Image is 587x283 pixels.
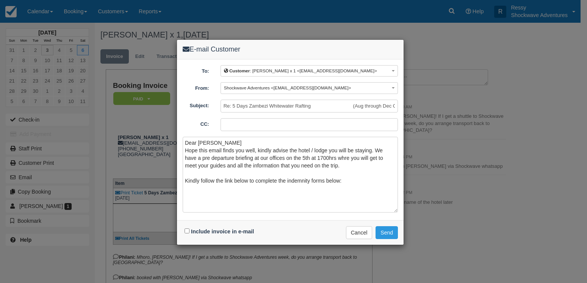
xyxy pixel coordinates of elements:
[221,65,398,77] button: Customer: [PERSON_NAME] x 1 <[EMAIL_ADDRESS][DOMAIN_NAME]>
[346,226,373,239] button: Cancel
[229,68,250,73] b: Customer
[177,65,215,75] label: To:
[177,82,215,92] label: From:
[177,100,215,109] label: Subject:
[224,68,377,73] span: : [PERSON_NAME] x 1 <[EMAIL_ADDRESS][DOMAIN_NAME]>
[191,228,254,235] label: Include invoice in e-mail
[177,118,215,128] label: CC:
[221,82,398,94] button: Shockwave Adventures <[EMAIL_ADDRESS][DOMAIN_NAME]>
[376,226,398,239] button: Send
[224,85,351,90] span: Shockwave Adventures <[EMAIL_ADDRESS][DOMAIN_NAME]>
[183,45,398,53] h4: E-mail Customer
